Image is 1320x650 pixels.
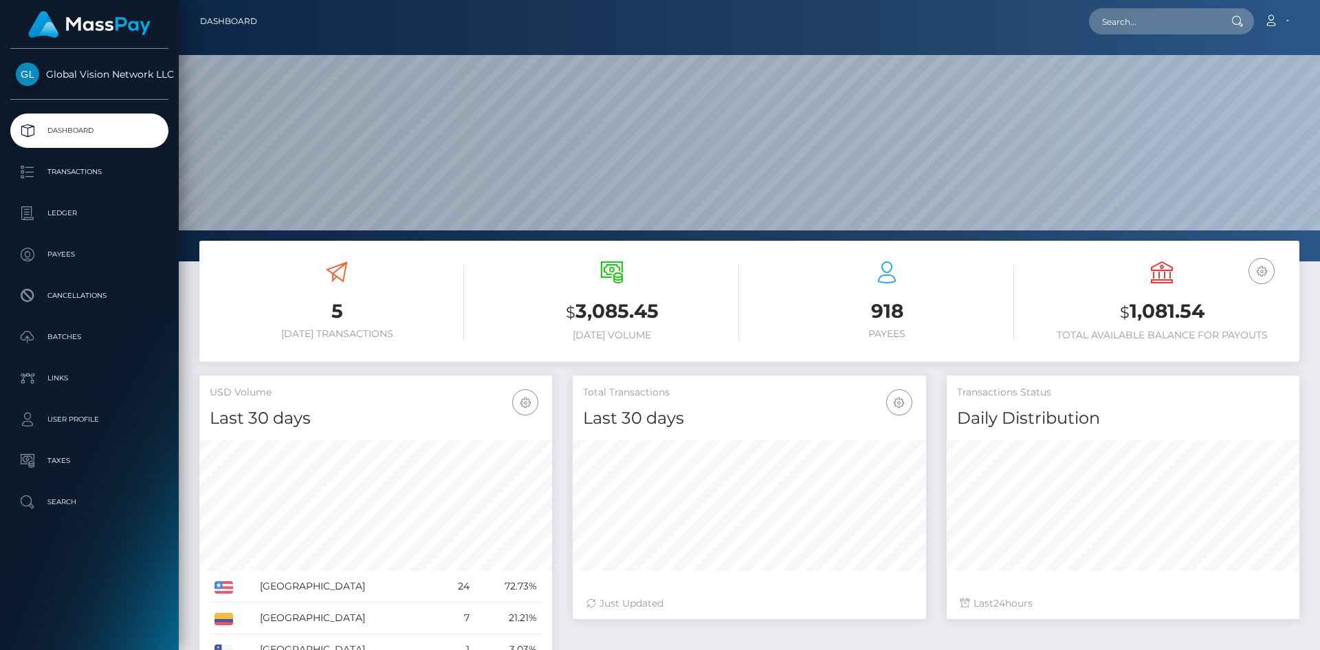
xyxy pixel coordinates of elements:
td: 72.73% [474,571,542,603]
span: Global Vision Network LLC [10,68,168,80]
small: $ [1120,303,1130,322]
h3: 5 [210,298,464,325]
td: 21.21% [474,603,542,634]
img: CO.png [214,613,233,625]
p: Dashboard [16,120,163,141]
a: Dashboard [10,113,168,148]
a: Search [10,485,168,519]
h5: USD Volume [210,386,542,400]
td: [GEOGRAPHIC_DATA] [255,603,440,634]
h6: [DATE] Transactions [210,328,464,340]
input: Search... [1089,8,1218,34]
p: Batches [16,327,163,347]
h6: [DATE] Volume [485,329,739,341]
a: Links [10,361,168,396]
h5: Total Transactions [583,386,915,400]
p: Cancellations [16,285,163,306]
a: Transactions [10,155,168,189]
h3: 918 [760,298,1014,325]
div: Last hours [960,596,1286,611]
img: US.png [214,581,233,594]
span: 24 [993,597,1005,609]
img: Global Vision Network LLC [16,63,39,86]
p: Transactions [16,162,163,182]
img: MassPay Logo [28,11,151,38]
p: User Profile [16,409,163,430]
h6: Total Available Balance for Payouts [1035,329,1289,341]
p: Taxes [16,451,163,471]
td: 24 [440,571,474,603]
h3: 3,085.45 [485,298,739,326]
h3: 1,081.54 [1035,298,1289,326]
small: $ [566,303,575,322]
h4: Last 30 days [210,407,542,431]
p: Links [16,368,163,389]
p: Ledger [16,203,163,224]
p: Search [16,492,163,512]
a: Ledger [10,196,168,230]
h4: Last 30 days [583,407,915,431]
h4: Daily Distribution [957,407,1289,431]
div: Just Updated [586,596,912,611]
a: User Profile [10,402,168,437]
a: Dashboard [200,7,257,36]
a: Cancellations [10,279,168,313]
a: Payees [10,237,168,272]
p: Payees [16,244,163,265]
h6: Payees [760,328,1014,340]
td: 7 [440,603,474,634]
td: [GEOGRAPHIC_DATA] [255,571,440,603]
a: Batches [10,320,168,354]
h5: Transactions Status [957,386,1289,400]
a: Taxes [10,444,168,478]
